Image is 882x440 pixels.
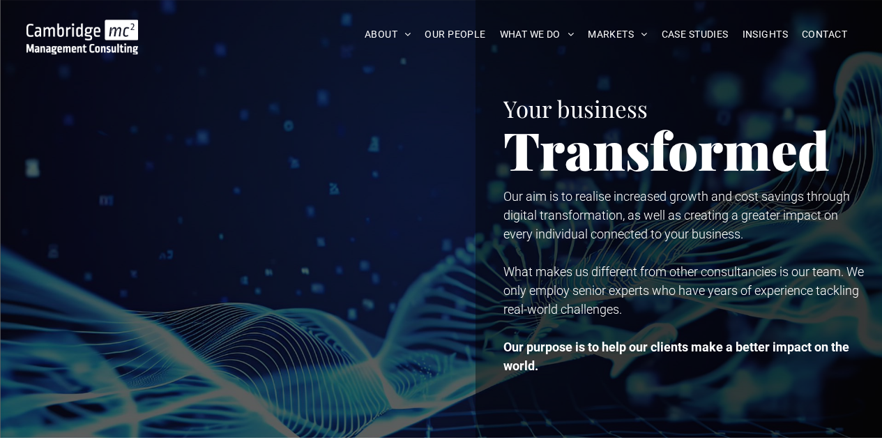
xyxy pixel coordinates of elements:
[26,22,139,36] a: Your Business Transformed | Cambridge Management Consulting
[581,24,654,45] a: MARKETS
[503,189,850,241] span: Our aim is to realise increased growth and cost savings through digital transformation, as well a...
[503,93,648,123] span: Your business
[493,24,581,45] a: WHAT WE DO
[358,24,418,45] a: ABOUT
[418,24,492,45] a: OUR PEOPLE
[503,340,849,373] strong: Our purpose is to help our clients make a better impact on the world.
[26,20,139,54] img: Go to Homepage
[655,24,736,45] a: CASE STUDIES
[503,264,864,317] span: What makes us different from other consultancies is our team. We only employ senior experts who h...
[736,24,795,45] a: INSIGHTS
[795,24,854,45] a: CONTACT
[503,114,830,184] span: Transformed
